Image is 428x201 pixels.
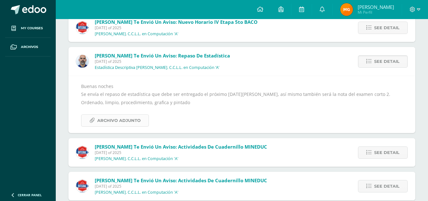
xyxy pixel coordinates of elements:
[95,177,267,184] span: [PERSON_NAME] te envió un aviso: Actividades de Cuadernillo MINEDUC
[81,114,149,127] a: Archivo Adjunto
[374,56,399,67] span: See detail
[95,184,267,189] span: [DATE] of 2025
[95,190,178,195] p: [PERSON_NAME]. C.C.L.L. en Computación 'A'
[374,147,399,158] span: See detail
[81,82,403,127] div: Buenas noches Se envía el repaso de estadística que debe ser entregado el próximo [DATE][PERSON_N...
[358,4,394,10] span: [PERSON_NAME]
[76,55,89,68] img: 25a107f0461d339fca55307c663570d2.png
[18,193,42,197] span: Cerrar panel
[95,156,178,161] p: [PERSON_NAME]. C.C.L.L. en Computación 'A'
[95,25,258,30] span: [DATE] of 2025
[97,115,141,126] span: Archivo Adjunto
[95,31,178,37] p: [PERSON_NAME]. C.C.L.L. en Computación 'A'
[340,3,353,16] img: 7d8bbebab8c495879367f4d48411af39.png
[76,180,89,192] img: c1f8528ae09fb8474fd735b50c721e50.png
[95,59,230,64] span: [DATE] of 2025
[5,38,51,57] a: Archivos
[5,19,51,38] a: My courses
[374,22,399,34] span: See detail
[95,144,267,150] span: [PERSON_NAME] te envió un aviso: Actividades de Cuadernillo MINEDUC
[21,26,43,31] span: My courses
[95,19,258,25] span: [PERSON_NAME] te envió un aviso: Nuevo horario IV Etapa 5to BACO
[374,180,399,192] span: See detail
[76,21,89,34] img: c1f8528ae09fb8474fd735b50c721e50.png
[95,150,267,155] span: [DATE] of 2025
[21,44,38,50] span: Archivos
[95,65,219,70] p: Estadística Descriptiva [PERSON_NAME]. C.C.L.L. en Computación ‘A’
[76,146,89,159] img: c1f8528ae09fb8474fd735b50c721e50.png
[95,52,230,59] span: [PERSON_NAME] te envió un aviso: Repaso de Estadística
[358,10,394,15] span: Mi Perfil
